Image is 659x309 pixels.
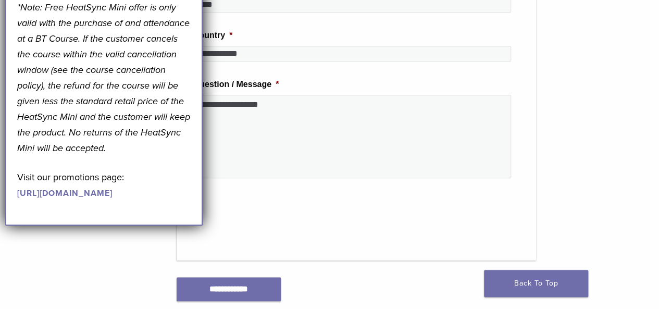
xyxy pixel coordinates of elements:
[484,270,588,297] a: Back To Top
[17,169,191,201] p: Visit our promotions page:
[193,79,279,90] label: Question / Message
[193,195,352,236] iframe: reCAPTCHA
[17,2,190,154] em: *Note: Free HeatSync Mini offer is only valid with the purchase of and attendance at a BT Course....
[193,30,233,41] label: Country
[17,188,113,199] a: [URL][DOMAIN_NAME]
